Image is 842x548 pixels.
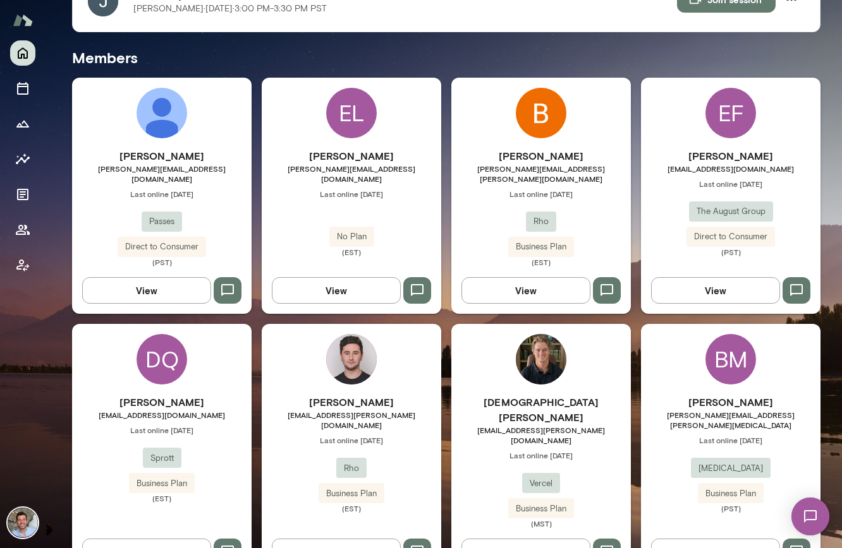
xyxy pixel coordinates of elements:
span: [EMAIL_ADDRESS][PERSON_NAME][DOMAIN_NAME] [262,410,441,430]
span: Business Plan [698,487,764,500]
h6: [PERSON_NAME] [262,148,441,164]
button: Client app [10,253,35,278]
h6: [PERSON_NAME] [641,148,821,164]
span: Last online [DATE] [641,435,821,445]
div: EF [705,88,756,138]
button: Insights [10,146,35,172]
span: Direct to Consumer [686,230,775,243]
span: [PERSON_NAME][EMAIL_ADDRESS][DOMAIN_NAME] [262,164,441,184]
span: Last online [DATE] [641,179,821,189]
button: View [651,277,780,304]
h6: [PERSON_NAME] [72,148,252,164]
h6: [DEMOGRAPHIC_DATA][PERSON_NAME] [451,395,631,425]
span: (PST) [72,257,252,267]
span: [MEDICAL_DATA] [691,462,771,475]
div: DQ [137,334,187,384]
button: Documents [10,182,35,207]
span: The August Group [689,205,773,218]
span: Rho [336,462,367,475]
span: Rho [526,215,556,228]
span: (EST) [451,257,631,267]
span: Business Plan [508,503,574,515]
span: Direct to Consumer [118,241,206,253]
h5: Members [72,47,821,68]
span: [EMAIL_ADDRESS][DOMAIN_NAME] [641,164,821,174]
span: Last online [DATE] [262,435,441,445]
p: [PERSON_NAME] · [DATE] · 3:00 PM-3:30 PM PST [133,3,327,15]
span: Last online [DATE] [262,189,441,199]
h6: [PERSON_NAME] [262,395,441,410]
button: Growth Plan [10,111,35,136]
span: [EMAIL_ADDRESS][PERSON_NAME][DOMAIN_NAME] [451,425,631,445]
h6: [PERSON_NAME] [641,395,821,410]
img: David Sferlazza [8,508,38,538]
button: Home [10,40,35,66]
span: Last online [DATE] [451,189,631,199]
button: Members [10,217,35,242]
span: Business Plan [319,487,384,500]
button: Sessions [10,76,35,101]
span: [EMAIL_ADDRESS][DOMAIN_NAME] [72,410,252,420]
button: View [272,277,401,304]
span: [PERSON_NAME][EMAIL_ADDRESS][PERSON_NAME][MEDICAL_DATA] [641,410,821,430]
button: View [461,277,590,304]
span: Vercel [522,477,560,490]
span: Business Plan [129,477,195,490]
span: Passes [142,215,182,228]
span: (EST) [262,247,441,257]
span: Last online [DATE] [451,450,631,460]
span: (MST) [451,518,631,528]
img: Alec Mitchell [326,334,377,384]
button: View [82,277,211,304]
span: Last online [DATE] [72,189,252,199]
span: (PST) [641,247,821,257]
h6: [PERSON_NAME] [72,395,252,410]
img: James Besteman [137,88,187,138]
img: Brendan Feehan [516,88,566,138]
img: Mento [13,8,33,32]
span: [PERSON_NAME][EMAIL_ADDRESS][PERSON_NAME][DOMAIN_NAME] [451,164,631,184]
div: BM [705,334,756,384]
span: (EST) [262,503,441,513]
span: (EST) [72,493,252,503]
span: Business Plan [508,241,574,253]
div: EL [326,88,377,138]
span: Sprott [143,452,181,465]
span: Last online [DATE] [72,425,252,435]
span: No Plan [329,230,374,243]
span: (PST) [641,503,821,513]
span: [PERSON_NAME][EMAIL_ADDRESS][DOMAIN_NAME] [72,164,252,184]
h6: [PERSON_NAME] [451,148,631,164]
img: Christian Elton [516,334,566,384]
